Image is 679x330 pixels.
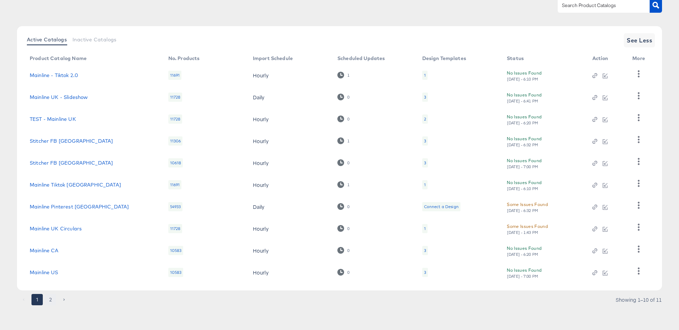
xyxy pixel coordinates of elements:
[507,201,548,213] button: Some Issues Found[DATE] - 6:32 PM
[337,203,350,210] div: 0
[30,270,58,275] a: Mainline US
[424,94,426,100] div: 3
[168,71,182,80] div: 11691
[337,116,350,122] div: 0
[168,136,183,146] div: 11306
[627,53,654,64] th: More
[422,246,428,255] div: 3
[424,182,426,188] div: 1
[247,174,332,196] td: Hourly
[337,269,350,276] div: 0
[424,204,459,210] div: Connect a Design
[253,55,293,61] div: Import Schedule
[30,94,88,100] a: Mainline UK - Slideshow
[247,218,332,240] td: Hourly
[347,73,350,78] div: 1
[422,158,428,167] div: 3
[247,130,332,152] td: Hourly
[168,224,182,233] div: 11728
[422,71,428,80] div: 1
[424,160,426,166] div: 3
[30,72,78,78] a: Mainline - Tiktok 2.0
[347,139,350,143] div: 1
[337,181,350,188] div: 1
[624,33,655,47] button: See Less
[347,95,350,100] div: 0
[424,138,426,144] div: 3
[501,53,586,64] th: Status
[347,248,350,253] div: 0
[168,158,183,167] div: 10618
[30,55,87,61] div: Product Catalog Name
[424,116,426,122] div: 2
[424,248,426,253] div: 3
[337,72,350,78] div: 1
[168,55,200,61] div: No. Products
[422,268,428,277] div: 3
[337,159,350,166] div: 0
[168,268,184,277] div: 10583
[31,294,43,305] button: page 1
[424,270,426,275] div: 3
[30,182,121,188] a: Mainline Tiktok [GEOGRAPHIC_DATA]
[30,138,113,144] a: Stitcher FB [GEOGRAPHIC_DATA]
[27,37,67,42] span: Active Catalogs
[507,223,548,230] div: Some Issues Found
[247,152,332,174] td: Hourly
[337,225,350,232] div: 0
[247,64,332,86] td: Hourly
[422,202,460,211] div: Connect a Design
[168,93,182,102] div: 11728
[615,297,662,302] div: Showing 1–10 of 11
[247,196,332,218] td: Daily
[347,117,350,122] div: 0
[168,114,182,124] div: 11728
[30,116,76,122] a: TEST - Mainline UK
[58,294,70,305] button: Go to next page
[422,180,428,189] div: 1
[30,204,129,210] a: Mainline Pinterest [GEOGRAPHIC_DATA]
[337,94,350,100] div: 0
[422,224,428,233] div: 1
[507,208,539,213] div: [DATE] - 6:32 PM
[72,37,117,42] span: Inactive Catalogs
[247,108,332,130] td: Hourly
[247,240,332,261] td: Hourly
[347,226,350,231] div: 0
[347,204,350,209] div: 0
[168,180,182,189] div: 11691
[424,226,426,231] div: 1
[507,230,539,235] div: [DATE] - 1:43 PM
[30,248,59,253] a: Mainline CA
[347,160,350,165] div: 0
[561,1,636,10] input: Search Product Catalogs
[424,72,426,78] div: 1
[45,294,56,305] button: Go to page 2
[422,136,428,146] div: 3
[627,35,652,45] span: See Less
[247,86,332,108] td: Daily
[247,261,332,283] td: Hourly
[507,201,548,208] div: Some Issues Found
[337,137,350,144] div: 1
[587,53,627,64] th: Action
[507,223,548,235] button: Some Issues Found[DATE] - 1:43 PM
[347,182,350,187] div: 1
[168,246,184,255] div: 10583
[17,294,71,305] nav: pagination navigation
[347,270,350,275] div: 0
[422,55,466,61] div: Design Templates
[422,93,428,102] div: 3
[422,114,428,124] div: 2
[337,55,385,61] div: Scheduled Updates
[168,202,183,211] div: 54933
[30,226,82,231] a: Mainline UK Circulars
[30,160,113,166] a: Stitcher FB [GEOGRAPHIC_DATA]
[337,247,350,254] div: 0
